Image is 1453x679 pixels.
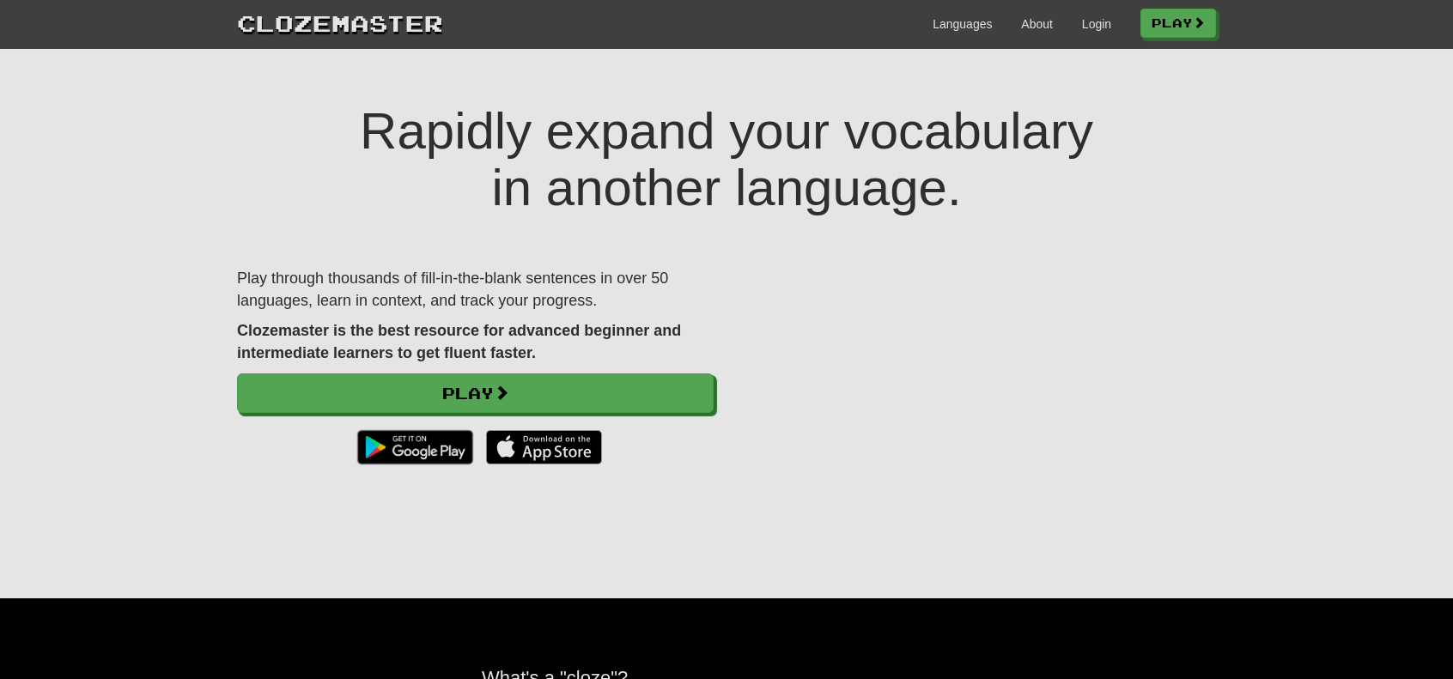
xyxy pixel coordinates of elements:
[1082,15,1111,33] a: Login
[933,15,992,33] a: Languages
[237,268,714,312] p: Play through thousands of fill-in-the-blank sentences in over 50 languages, learn in context, and...
[349,421,482,473] img: Get it on Google Play
[1140,9,1216,38] a: Play
[1021,15,1053,33] a: About
[486,430,602,464] img: Download_on_the_App_Store_Badge_US-UK_135x40-25178aeef6eb6b83b96f5f2d004eda3bffbb37122de64afbaef7...
[237,7,443,39] a: Clozemaster
[237,373,714,413] a: Play
[237,322,681,361] strong: Clozemaster is the best resource for advanced beginner and intermediate learners to get fluent fa...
